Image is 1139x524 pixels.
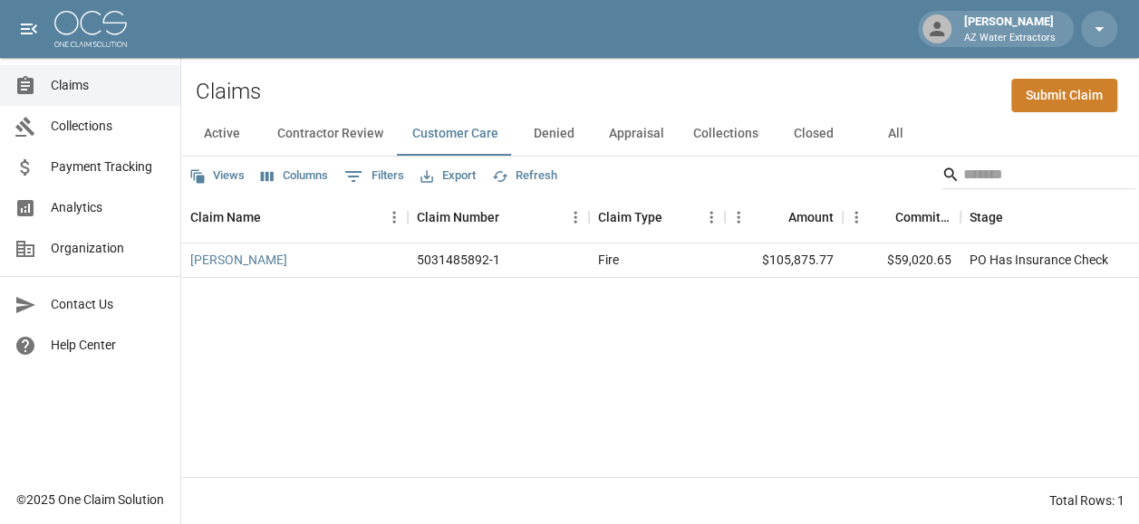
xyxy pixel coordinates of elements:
[957,13,1063,45] div: [PERSON_NAME]
[340,162,409,191] button: Show filters
[594,112,679,156] button: Appraisal
[416,162,480,190] button: Export
[51,295,166,314] span: Contact Us
[964,31,1056,46] p: AZ Water Extractors
[941,160,1135,193] div: Search
[763,205,788,230] button: Sort
[970,251,1108,269] div: PO Has Insurance Check
[408,192,589,243] div: Claim Number
[51,198,166,217] span: Analytics
[725,204,752,231] button: Menu
[698,204,725,231] button: Menu
[970,192,1003,243] div: Stage
[895,192,951,243] div: Committed Amount
[499,205,525,230] button: Sort
[589,192,725,243] div: Claim Type
[54,11,127,47] img: ocs-logo-white-transparent.png
[725,192,843,243] div: Amount
[11,11,47,47] button: open drawer
[417,251,500,269] div: 5031485892-1
[870,205,895,230] button: Sort
[51,157,166,176] span: Payment Tracking
[513,112,594,156] button: Denied
[51,117,166,136] span: Collections
[725,243,843,278] div: $105,875.77
[788,192,834,243] div: Amount
[381,204,408,231] button: Menu
[843,204,870,231] button: Menu
[598,251,619,269] div: Fire
[261,205,286,230] button: Sort
[190,192,261,243] div: Claim Name
[1003,205,1028,230] button: Sort
[51,239,166,258] span: Organization
[773,112,854,156] button: Closed
[1049,491,1125,510] div: Total Rows: 1
[51,336,166,355] span: Help Center
[196,79,261,105] h2: Claims
[417,192,499,243] div: Claim Number
[1011,79,1117,112] a: Submit Claim
[598,192,662,243] div: Claim Type
[263,112,398,156] button: Contractor Review
[256,162,333,190] button: Select columns
[185,162,249,190] button: Views
[190,251,287,269] a: [PERSON_NAME]
[562,204,589,231] button: Menu
[181,112,1139,156] div: dynamic tabs
[843,192,960,243] div: Committed Amount
[843,243,960,278] div: $59,020.65
[181,192,408,243] div: Claim Name
[679,112,773,156] button: Collections
[854,112,936,156] button: All
[487,162,562,190] button: Refresh
[51,76,166,95] span: Claims
[662,205,688,230] button: Sort
[398,112,513,156] button: Customer Care
[16,491,164,509] div: © 2025 One Claim Solution
[181,112,263,156] button: Active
